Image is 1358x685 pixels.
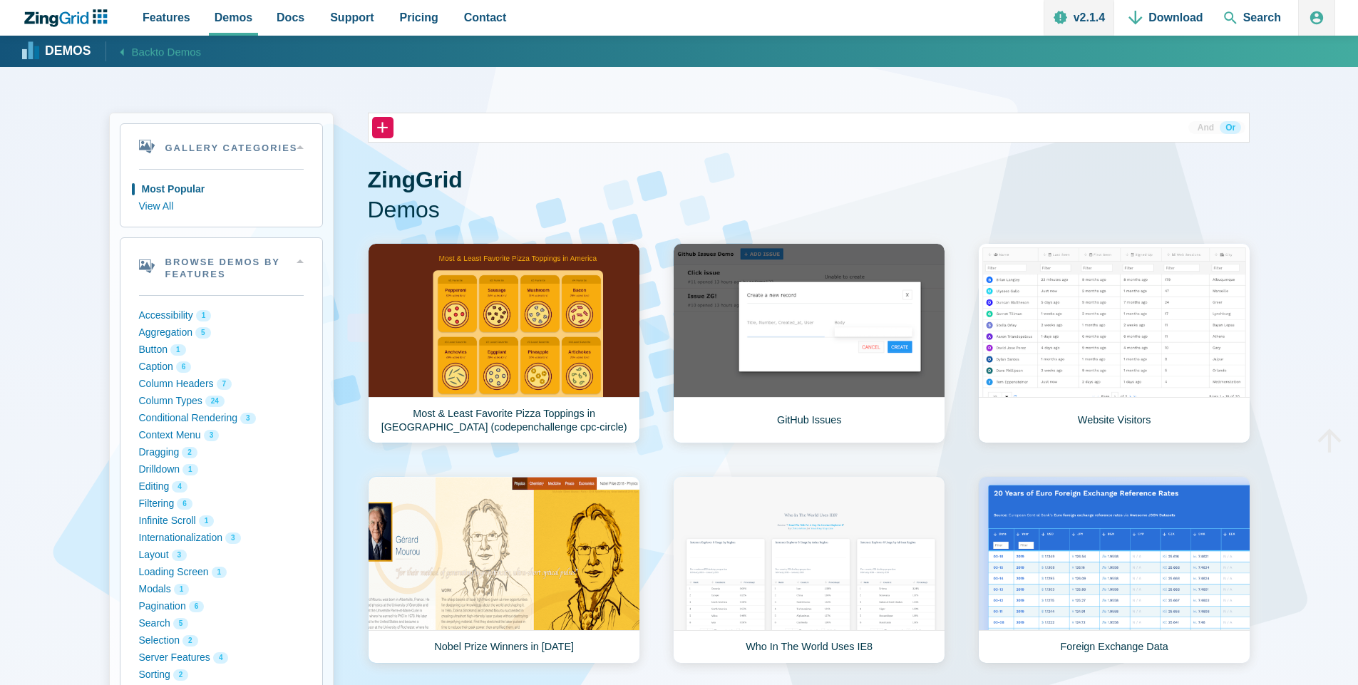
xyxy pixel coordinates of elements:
a: Who In The World Uses IE8 [673,476,945,664]
button: Dragging 2 [139,444,304,461]
button: Layout 3 [139,547,304,564]
span: Contact [464,8,507,27]
button: Pagination 6 [139,598,304,615]
button: Loading Screen 1 [139,564,304,581]
button: Accessibility 1 [139,307,304,324]
summary: Gallery Categories [120,124,322,169]
button: Selection 2 [139,632,304,649]
button: Modals 1 [139,581,304,598]
a: Nobel Prize Winners in [DATE] [368,476,640,664]
button: Internationalization 3 [139,530,304,547]
a: Foreign Exchange Data [978,476,1250,664]
span: Demos [215,8,252,27]
span: to Demos [155,46,201,58]
a: Most & Least Favorite Pizza Toppings in [GEOGRAPHIC_DATA] (codepenchallenge cpc-circle) [368,243,640,443]
button: + [372,117,393,138]
button: And [1192,121,1220,134]
strong: ZingGrid [368,167,463,192]
button: Or [1220,121,1241,134]
a: ZingChart Logo. Click to return to the homepage [23,9,115,27]
span: Pricing [400,8,438,27]
button: Editing 4 [139,478,304,495]
button: Conditional Rendering 3 [139,410,304,427]
a: Website Visitors [978,243,1250,443]
span: Features [143,8,190,27]
span: Back [132,43,202,61]
button: Search 5 [139,615,304,632]
button: Filtering 6 [139,495,304,513]
button: Caption 6 [139,359,304,376]
span: Support [330,8,374,27]
span: Demos [368,195,1250,225]
summary: Browse Demos By Features [120,238,322,295]
a: Backto Demos [106,41,202,61]
button: Context Menu 3 [139,427,304,444]
button: Sorting 2 [139,666,304,684]
button: Drilldown 1 [139,461,304,478]
a: GitHub Issues [673,243,945,443]
button: Column Headers 7 [139,376,304,393]
button: Button 1 [139,341,304,359]
button: Most Popular [139,181,304,198]
button: Server Features 4 [139,649,304,666]
button: Infinite Scroll 1 [139,513,304,530]
button: Aggregation 5 [139,324,304,341]
button: View All [139,198,304,215]
span: Docs [277,8,304,27]
strong: Demos [45,45,91,58]
button: Column Types 24 [139,393,304,410]
a: Demos [24,41,91,62]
